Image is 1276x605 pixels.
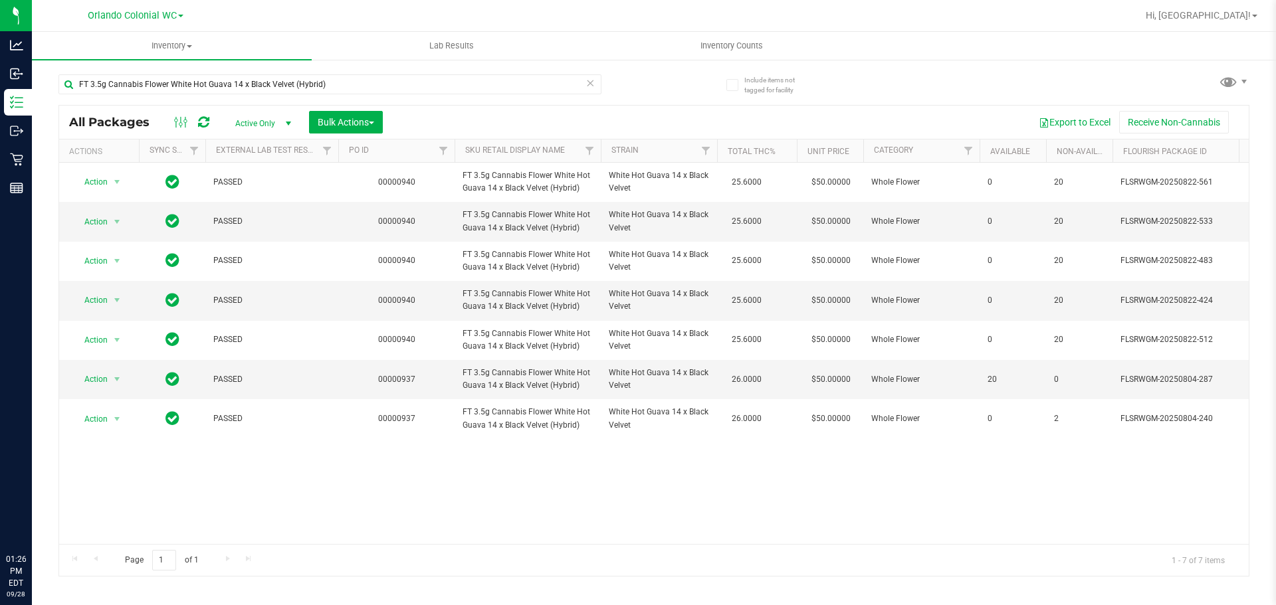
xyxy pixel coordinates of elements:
[72,252,108,270] span: Action
[316,139,338,162] a: Filter
[725,173,768,192] span: 25.6000
[10,67,23,80] inline-svg: Inbound
[725,370,768,389] span: 26.0000
[1054,215,1105,228] span: 20
[165,370,179,389] span: In Sync
[1054,254,1105,267] span: 20
[805,370,857,389] span: $50.00000
[805,291,857,310] span: $50.00000
[165,251,179,270] span: In Sync
[109,213,126,231] span: select
[109,331,126,349] span: select
[216,145,320,155] a: External Lab Test Result
[591,32,871,60] a: Inventory Counts
[1030,111,1119,133] button: Export to Excel
[725,251,768,270] span: 25.6000
[871,412,972,425] span: Whole Flower
[807,147,849,156] a: Unit Price
[728,147,776,156] a: Total THC%
[1146,10,1251,21] span: Hi, [GEOGRAPHIC_DATA]!
[69,115,163,130] span: All Packages
[213,215,330,228] span: PASSED
[378,256,415,265] a: 00000940
[6,589,26,599] p: 09/28
[183,139,205,162] a: Filter
[378,177,415,187] a: 00000940
[1054,412,1105,425] span: 2
[463,169,593,195] span: FT 3.5g Cannabis Flower White Hot Guava 14 x Black Velvet (Hybrid)
[463,327,593,353] span: FT 3.5g Cannabis Flower White Hot Guava 14 x Black Velvet (Hybrid)
[725,212,768,231] span: 25.6000
[378,414,415,423] a: 00000937
[312,32,591,60] a: Lab Results
[871,373,972,386] span: Whole Flower
[585,74,595,92] span: Clear
[988,294,1038,307] span: 0
[871,176,972,189] span: Whole Flower
[152,550,176,570] input: 1
[744,75,811,95] span: Include items not tagged for facility
[10,181,23,195] inline-svg: Reports
[114,550,209,570] span: Page of 1
[611,145,639,155] a: Strain
[609,327,709,353] span: White Hot Guava 14 x Black Velvet
[433,139,455,162] a: Filter
[411,40,492,52] span: Lab Results
[1054,333,1105,346] span: 20
[349,145,369,155] a: PO ID
[725,291,768,310] span: 25.6000
[1123,147,1207,156] a: Flourish Package ID
[695,139,717,162] a: Filter
[109,410,126,428] span: select
[609,367,709,392] span: White Hot Guava 14 x Black Velvet
[378,375,415,384] a: 00000937
[72,410,108,428] span: Action
[609,406,709,431] span: White Hot Guava 14 x Black Velvet
[1057,147,1116,156] a: Non-Available
[378,216,415,226] a: 00000940
[309,111,383,133] button: Bulk Actions
[10,96,23,109] inline-svg: Inventory
[69,147,134,156] div: Actions
[318,117,374,128] span: Bulk Actions
[463,209,593,234] span: FT 3.5g Cannabis Flower White Hot Guava 14 x Black Velvet (Hybrid)
[58,74,601,94] input: Search Package ID, Item Name, SKU, Lot or Part Number...
[871,294,972,307] span: Whole Flower
[609,169,709,195] span: White Hot Guava 14 x Black Velvet
[109,252,126,270] span: select
[213,412,330,425] span: PASSED
[213,373,330,386] span: PASSED
[463,406,593,431] span: FT 3.5g Cannabis Flower White Hot Guava 14 x Black Velvet (Hybrid)
[805,409,857,428] span: $50.00000
[805,173,857,192] span: $50.00000
[1054,294,1105,307] span: 20
[1054,373,1105,386] span: 0
[213,254,330,267] span: PASSED
[378,296,415,305] a: 00000940
[109,173,126,191] span: select
[10,39,23,52] inline-svg: Analytics
[1120,176,1251,189] span: FLSRWGM-20250822-561
[990,147,1030,156] a: Available
[13,499,53,539] iframe: Resource center
[805,330,857,349] span: $50.00000
[463,288,593,313] span: FT 3.5g Cannabis Flower White Hot Guava 14 x Black Velvet (Hybrid)
[988,215,1038,228] span: 0
[683,40,781,52] span: Inventory Counts
[609,209,709,234] span: White Hot Guava 14 x Black Velvet
[378,335,415,344] a: 00000940
[150,145,201,155] a: Sync Status
[165,409,179,428] span: In Sync
[1054,176,1105,189] span: 20
[213,176,330,189] span: PASSED
[32,32,312,60] a: Inventory
[10,153,23,166] inline-svg: Retail
[72,173,108,191] span: Action
[805,212,857,231] span: $50.00000
[72,370,108,389] span: Action
[10,124,23,137] inline-svg: Outbound
[871,333,972,346] span: Whole Flower
[988,254,1038,267] span: 0
[1120,254,1251,267] span: FLSRWGM-20250822-483
[72,213,108,231] span: Action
